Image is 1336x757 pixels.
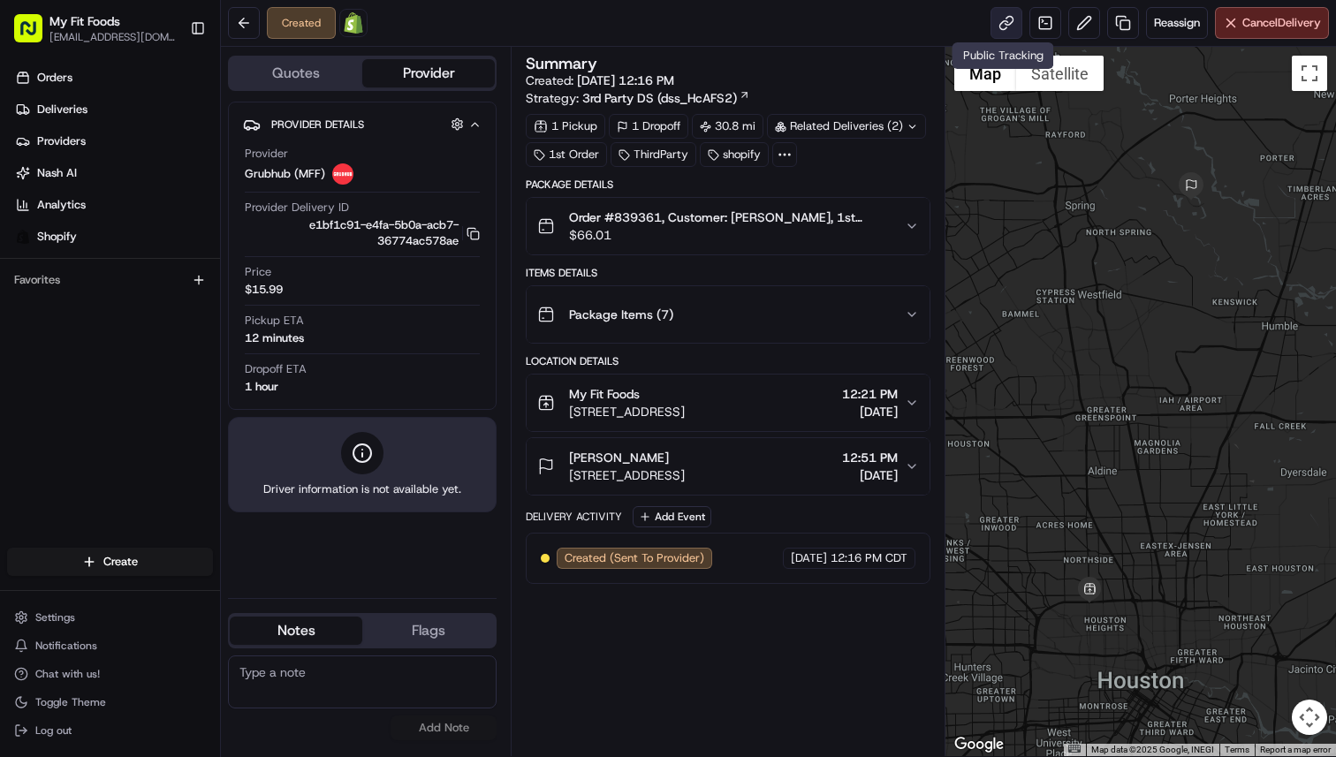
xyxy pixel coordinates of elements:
span: [STREET_ADDRESS] [569,403,685,420]
a: Shopify [339,9,368,37]
span: $66.01 [569,226,891,244]
span: Nash AI [37,165,77,181]
button: Notes [230,617,362,645]
button: Create [7,548,213,576]
span: Wisdom [PERSON_NAME] [55,274,188,288]
a: Shopify [7,223,220,251]
span: 12:16 PM CDT [831,550,907,566]
button: Toggle Theme [7,690,213,715]
span: Created (Sent To Provider) [565,550,704,566]
span: • [192,274,198,288]
span: $15.99 [245,282,283,298]
span: Driver information is not available yet. [263,481,461,497]
div: 💻 [149,349,163,363]
button: Flags [362,617,495,645]
div: 1 Pickup [526,114,605,139]
button: Keyboard shortcuts [1068,745,1081,753]
h3: Summary [526,56,597,72]
button: Quotes [230,59,362,87]
span: [DATE] 12:16 PM [577,72,674,88]
div: ThirdParty [611,142,696,167]
button: My Fit Foods[STREET_ADDRESS]12:21 PM[DATE] [527,375,930,431]
span: Reassign [1154,15,1200,31]
img: 8571987876998_91fb9ceb93ad5c398215_72.jpg [37,169,69,201]
span: Dropoff ETA [245,361,307,377]
button: Map camera controls [1292,700,1327,735]
a: 📗Knowledge Base [11,340,142,372]
span: [PERSON_NAME] [569,449,669,466]
a: 💻API Documentation [142,340,291,372]
span: [STREET_ADDRESS] [569,466,685,484]
div: Favorites [7,266,213,294]
img: Google [950,733,1008,756]
button: My Fit Foods [49,12,120,30]
span: [DATE] [201,274,238,288]
span: 12:51 PM [842,449,898,466]
span: 12:21 PM [842,385,898,403]
span: 3rd Party DS (dss_HcAFS2) [582,89,737,107]
div: shopify [700,142,769,167]
div: Delivery Activity [526,510,622,524]
div: 1 hour [245,379,278,395]
span: Notifications [35,639,97,653]
button: Show street map [954,56,1016,91]
div: 30.8 mi [692,114,763,139]
img: Nash [18,18,53,53]
img: Shopify [343,12,364,34]
a: Providers [7,127,220,155]
button: Notifications [7,633,213,658]
span: Analytics [37,197,86,213]
span: Settings [35,610,75,625]
span: Create [103,554,138,570]
span: My Fit Foods [569,385,640,403]
button: e1bf1c91-e4fa-5b0a-acb7-36774ac578ae [245,217,480,249]
span: Shopify [37,229,77,245]
a: Deliveries [7,95,220,124]
span: [DATE] [842,466,898,484]
div: Related Deliveries (2) [767,114,926,139]
a: Open this area in Google Maps (opens a new window) [950,733,1008,756]
img: Shopify logo [16,230,30,244]
div: Start new chat [80,169,290,186]
span: Orders [37,70,72,86]
img: Wisdom Oko [18,257,46,291]
span: Pickup ETA [245,313,304,329]
button: [PERSON_NAME][STREET_ADDRESS]12:51 PM[DATE] [527,438,930,495]
span: Price [245,264,271,280]
button: CancelDelivery [1215,7,1329,39]
button: Toggle fullscreen view [1292,56,1327,91]
span: Deliveries [37,102,87,117]
div: Past conversations [18,230,113,244]
button: Package Items (7) [527,286,930,343]
span: API Documentation [167,347,284,365]
span: Log out [35,723,72,738]
span: Provider Delivery ID [245,200,349,216]
div: Strategy: [526,89,750,107]
span: Cancel Delivery [1242,15,1321,31]
span: Toggle Theme [35,695,106,709]
span: Package Items ( 7 ) [569,306,673,323]
a: Terms [1225,745,1249,754]
div: We're available if you need us! [80,186,243,201]
div: 📗 [18,349,32,363]
div: Public Tracking [953,42,1054,69]
span: Provider Details [271,117,364,132]
button: [EMAIL_ADDRESS][DOMAIN_NAME] [49,30,176,44]
div: 12 minutes [245,330,304,346]
button: Provider Details [243,110,482,139]
span: Provider [245,146,288,162]
span: Knowledge Base [35,347,135,365]
a: Report a map error [1260,745,1331,754]
button: Settings [7,605,213,630]
div: Location Details [526,354,930,368]
p: Welcome 👋 [18,71,322,99]
span: Map data ©2025 Google, INEGI [1091,745,1214,754]
span: Pylon [176,390,214,404]
button: Provider [362,59,495,87]
div: Package Details [526,178,930,192]
span: [DATE] [791,550,827,566]
button: Start new chat [300,174,322,195]
div: Items Details [526,266,930,280]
